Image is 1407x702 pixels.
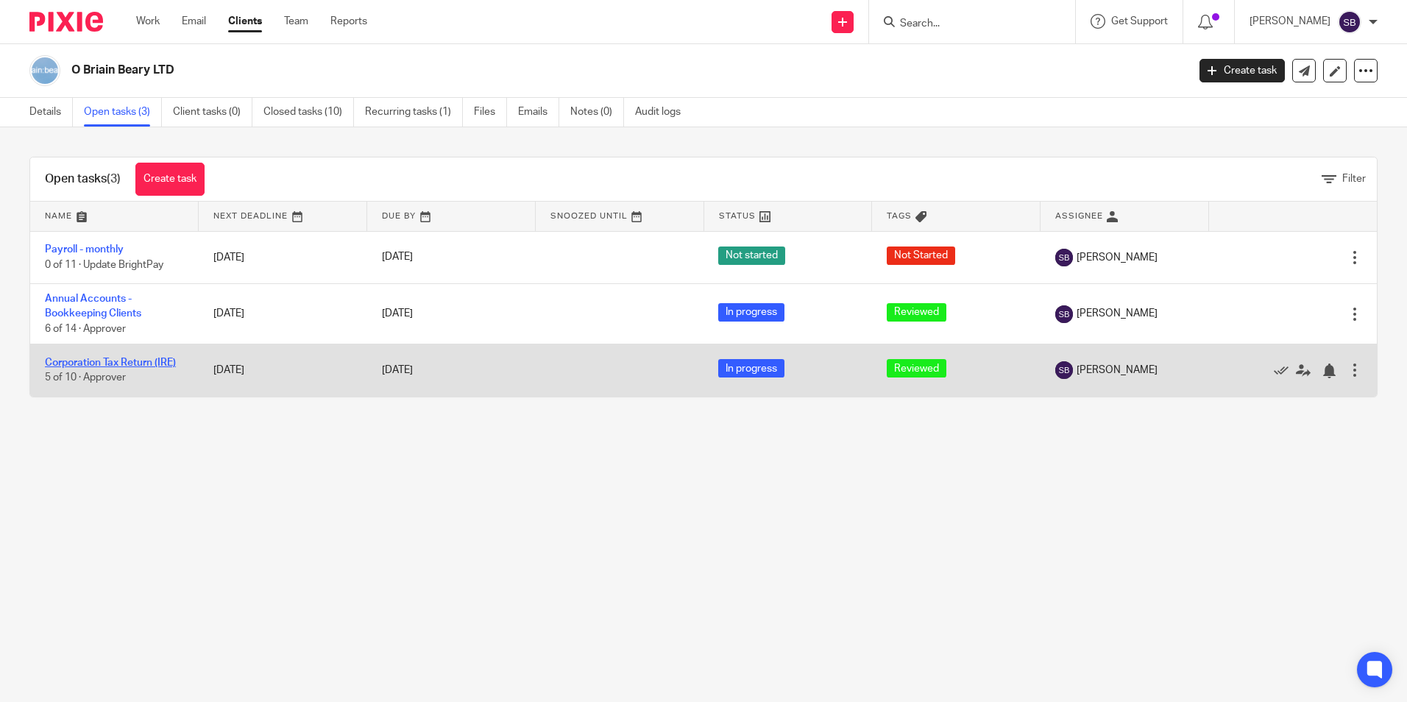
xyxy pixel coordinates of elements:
[474,98,507,127] a: Files
[199,283,367,344] td: [DATE]
[136,14,160,29] a: Work
[518,98,559,127] a: Emails
[199,231,367,283] td: [DATE]
[45,244,124,255] a: Payroll - monthly
[718,359,784,377] span: In progress
[887,247,955,265] span: Not Started
[1055,249,1073,266] img: svg%3E
[550,212,628,220] span: Snoozed Until
[45,324,126,334] span: 6 of 14 · Approver
[1342,174,1366,184] span: Filter
[635,98,692,127] a: Audit logs
[1077,306,1158,321] span: [PERSON_NAME]
[1274,363,1296,377] a: Mark as done
[1338,10,1361,34] img: svg%3E
[1077,363,1158,377] span: [PERSON_NAME]
[1199,59,1285,82] a: Create task
[199,344,367,397] td: [DATE]
[45,171,121,187] h1: Open tasks
[263,98,354,127] a: Closed tasks (10)
[29,12,103,32] img: Pixie
[718,247,785,265] span: Not started
[1077,250,1158,265] span: [PERSON_NAME]
[182,14,206,29] a: Email
[45,358,176,368] a: Corporation Tax Return (IRE)
[173,98,252,127] a: Client tasks (0)
[887,212,912,220] span: Tags
[719,212,756,220] span: Status
[45,260,163,270] span: 0 of 11 · Update BrightPay
[71,63,956,78] h2: O Briain Beary LTD
[29,98,73,127] a: Details
[718,303,784,322] span: In progress
[330,14,367,29] a: Reports
[382,252,413,263] span: [DATE]
[84,98,162,127] a: Open tasks (3)
[887,303,946,322] span: Reviewed
[135,163,205,196] a: Create task
[570,98,624,127] a: Notes (0)
[1055,361,1073,379] img: svg%3E
[382,308,413,319] span: [DATE]
[1250,14,1330,29] p: [PERSON_NAME]
[1111,16,1168,26] span: Get Support
[45,372,126,383] span: 5 of 10 · Approver
[365,98,463,127] a: Recurring tasks (1)
[382,365,413,375] span: [DATE]
[107,173,121,185] span: (3)
[887,359,946,377] span: Reviewed
[29,55,60,86] img: Logo.png
[45,294,141,319] a: Annual Accounts - Bookkeeping Clients
[284,14,308,29] a: Team
[1055,305,1073,323] img: svg%3E
[899,18,1031,31] input: Search
[228,14,262,29] a: Clients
